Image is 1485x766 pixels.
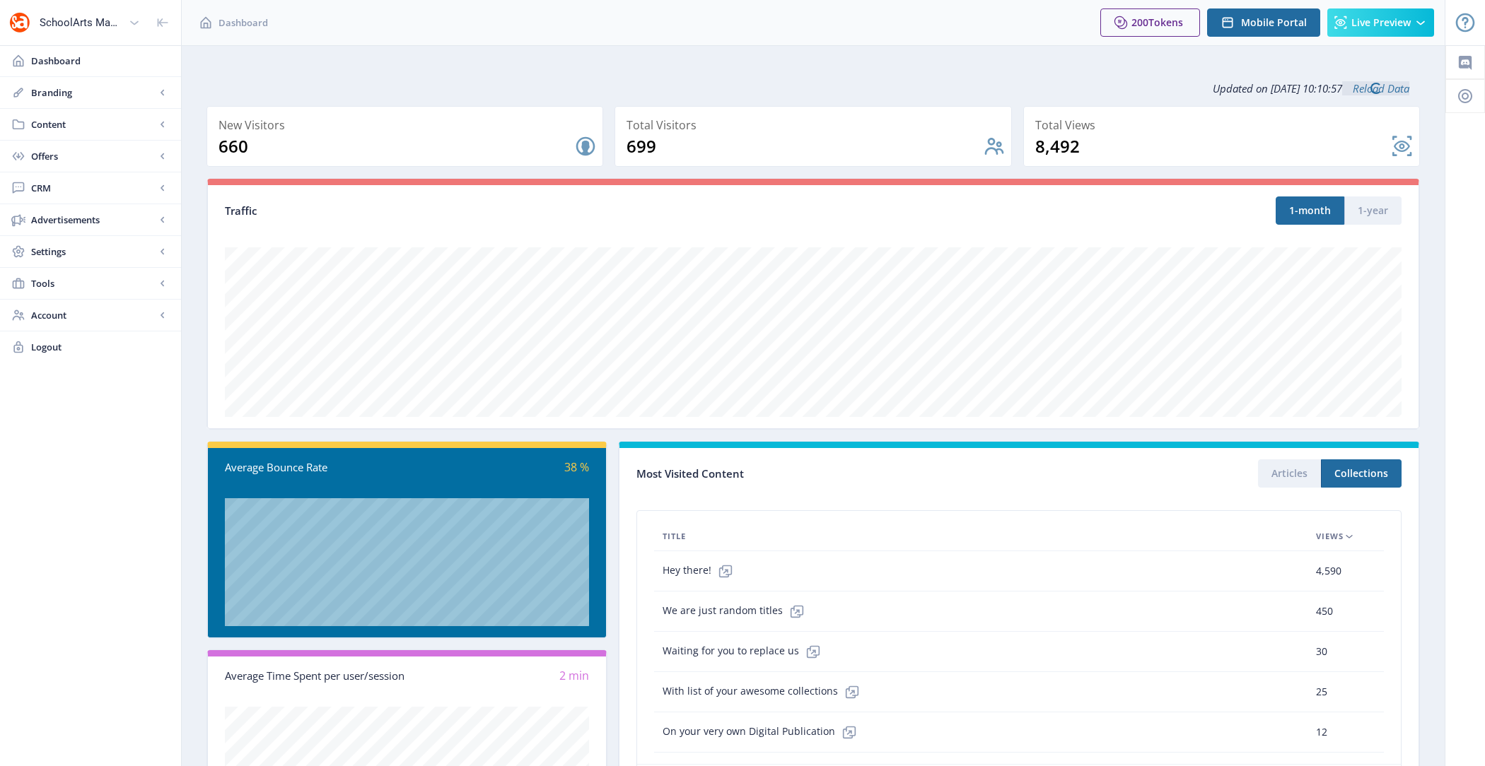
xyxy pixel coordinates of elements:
span: With list of your awesome collections [663,678,866,706]
button: 200Tokens [1100,8,1200,37]
span: Settings [31,244,156,259]
span: 4,590 [1316,562,1341,579]
span: 450 [1316,603,1333,620]
span: Content [31,117,156,131]
img: properties.app_icon.png [8,11,31,34]
span: Mobile Portal [1241,17,1307,28]
div: 8,492 [1035,135,1391,158]
span: Branding [31,86,156,100]
span: Tools [31,276,156,290]
button: Live Preview [1327,8,1434,37]
span: Advertisements [31,213,156,227]
span: Offers [31,149,156,163]
span: Live Preview [1351,17,1411,28]
div: 660 [219,135,574,158]
span: Logout [31,340,170,354]
div: Average Bounce Rate [225,459,407,476]
div: Updated on [DATE] 10:10:57 [206,71,1420,106]
span: CRM [31,181,156,195]
div: Traffic [225,203,813,219]
button: 1-year [1344,196,1402,225]
span: 25 [1316,683,1327,700]
span: 12 [1316,724,1327,741]
span: Views [1316,528,1344,545]
span: Title [663,528,686,545]
span: 30 [1316,643,1327,660]
span: Hey there! [663,557,740,585]
span: Account [31,308,156,322]
button: 1-month [1276,196,1344,225]
div: New Visitors [219,115,597,135]
div: Total Visitors [627,115,1005,135]
span: Tokens [1148,16,1183,29]
span: 38 % [564,459,589,475]
div: Average Time Spent per user/session [225,668,407,684]
button: Collections [1321,459,1402,488]
div: 699 [627,135,982,158]
div: Total Views [1035,115,1414,135]
button: Articles [1258,459,1321,488]
button: Mobile Portal [1207,8,1320,37]
span: Dashboard [31,54,170,68]
div: Most Visited Content [636,463,1019,485]
span: On your very own Digital Publication [663,718,863,746]
span: Waiting for you to replace us [663,637,827,666]
span: We are just random titles [663,597,811,625]
span: Dashboard [219,16,268,30]
div: SchoolArts Magazine [40,7,123,38]
a: Reload Data [1342,81,1409,95]
div: 2 min [407,668,590,684]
